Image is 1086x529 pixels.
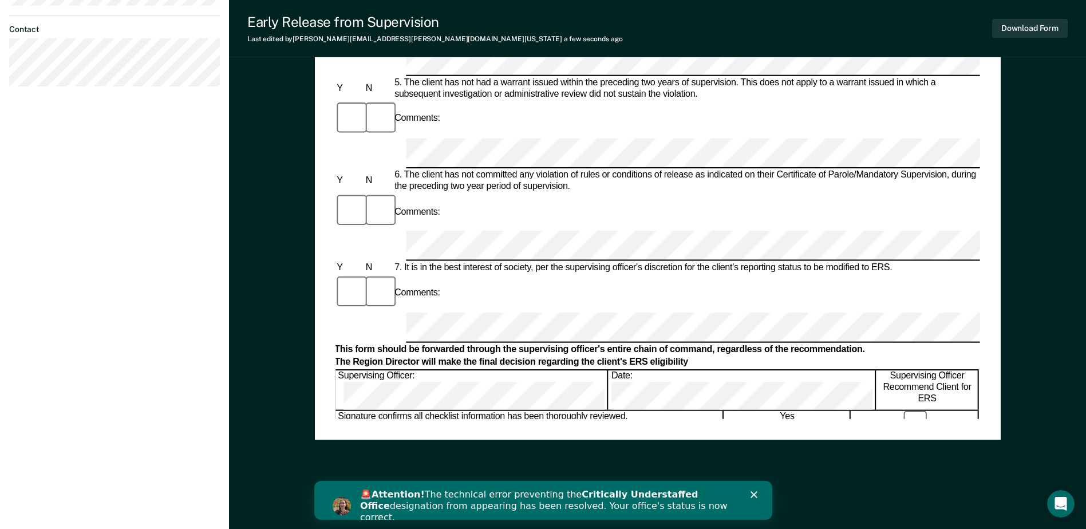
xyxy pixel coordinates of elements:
div: Y [334,262,363,274]
div: 7. It is in the best interest of society, per the supervising officer's discretion for the client... [392,262,979,274]
div: Early Release from Supervision [247,14,623,30]
b: Attention! [57,8,110,19]
iframe: Intercom live chat [1047,490,1075,518]
div: Comments: [392,206,443,218]
div: Close [436,10,448,17]
div: Signature confirms all checklist information has been thoroughly reviewed. [335,411,723,435]
iframe: Intercom live chat banner [314,481,772,520]
div: Date: [609,370,875,410]
div: Y [334,175,363,187]
div: The Region Director will make the final decision regarding the client's ERS eligibility [334,356,978,368]
div: Yes [724,411,851,435]
div: Y [334,82,363,94]
button: Download Form [992,19,1068,38]
div: Supervising Officer: [335,370,608,410]
span: a few seconds ago [564,35,623,43]
div: Comments: [392,287,443,299]
dt: Contact [9,25,220,34]
div: This form should be forwarded through the supervising officer's entire chain of command, regardle... [334,344,978,355]
div: N [363,262,392,274]
div: N [363,175,392,187]
div: 🚨 The technical error preventing the designation from appearing has been resolved. Your office's ... [46,8,421,42]
div: Supervising Officer Recommend Client for ERS [876,370,978,410]
div: Comments: [392,113,443,125]
div: 5. The client has not had a warrant issued within the preceding two years of supervision. This do... [392,77,979,100]
b: Critically Understaffed Office [46,8,384,30]
div: 6. The client has not committed any violation of rules or conditions of release as indicated on t... [392,169,979,192]
div: N [363,82,392,94]
div: Last edited by [PERSON_NAME][EMAIL_ADDRESS][PERSON_NAME][DOMAIN_NAME][US_STATE] [247,35,623,43]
